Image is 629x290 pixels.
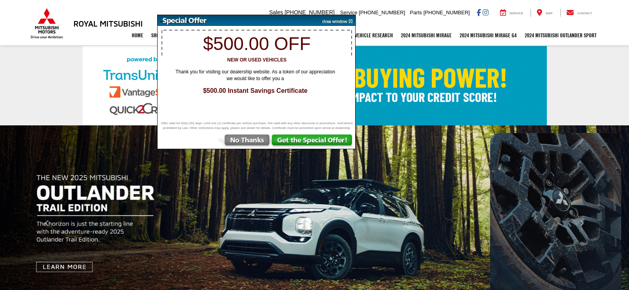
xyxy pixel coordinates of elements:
[410,10,422,15] span: Parts
[269,9,283,15] span: Sales
[340,10,357,15] span: Service
[170,69,340,82] span: Thank you for visiting our dealership website. As a token of our appreciation we would like to of...
[316,15,356,26] img: close window
[160,121,354,131] span: Offer valid for thirty (30) days. Limit one (1) certificate per vehicle purchase. Not valid with ...
[166,86,344,96] span: $500.00 Instant Savings Certificate
[521,25,600,45] a: 2024 Mitsubishi Outlander SPORT
[271,134,355,149] img: Get the Special Offer
[560,9,598,17] a: Contact
[494,9,529,17] a: Service
[29,8,65,39] img: Mitsubishi
[285,9,335,15] span: [PHONE_NUMBER]
[477,9,481,15] a: Facebook: Click to visit our Facebook page
[546,12,552,15] span: Map
[162,34,352,54] h1: $500.00 off
[326,25,397,45] a: Mitsubishi Vehicle Research
[483,9,489,15] a: Instagram: Click to visit our Instagram page
[456,25,521,45] a: 2024 Mitsubishi Mirage G4
[73,19,143,28] h3: Royal Mitsubishi
[531,9,558,17] a: Map
[397,25,456,45] a: 2024 Mitsubishi Mirage
[158,15,316,26] img: Special Offer
[359,10,405,15] span: [PHONE_NUMBER]
[510,12,523,15] span: Service
[216,134,271,149] img: No Thanks, Continue to Website
[128,25,147,45] a: Home
[423,10,470,15] span: [PHONE_NUMBER]
[162,58,352,63] h3: New or Used Vehicles
[577,12,592,15] span: Contact
[147,25,166,45] a: Shop
[83,46,547,125] img: Check Your Buying Power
